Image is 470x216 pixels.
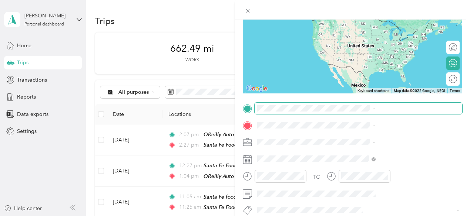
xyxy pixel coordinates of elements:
button: Keyboard shortcuts [357,88,389,93]
span: Map data ©2025 Google, INEGI [394,89,445,93]
a: Open this area in Google Maps (opens a new window) [245,84,269,93]
img: Google [245,84,269,93]
iframe: Everlance-gr Chat Button Frame [429,175,470,216]
div: TO [313,173,320,181]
